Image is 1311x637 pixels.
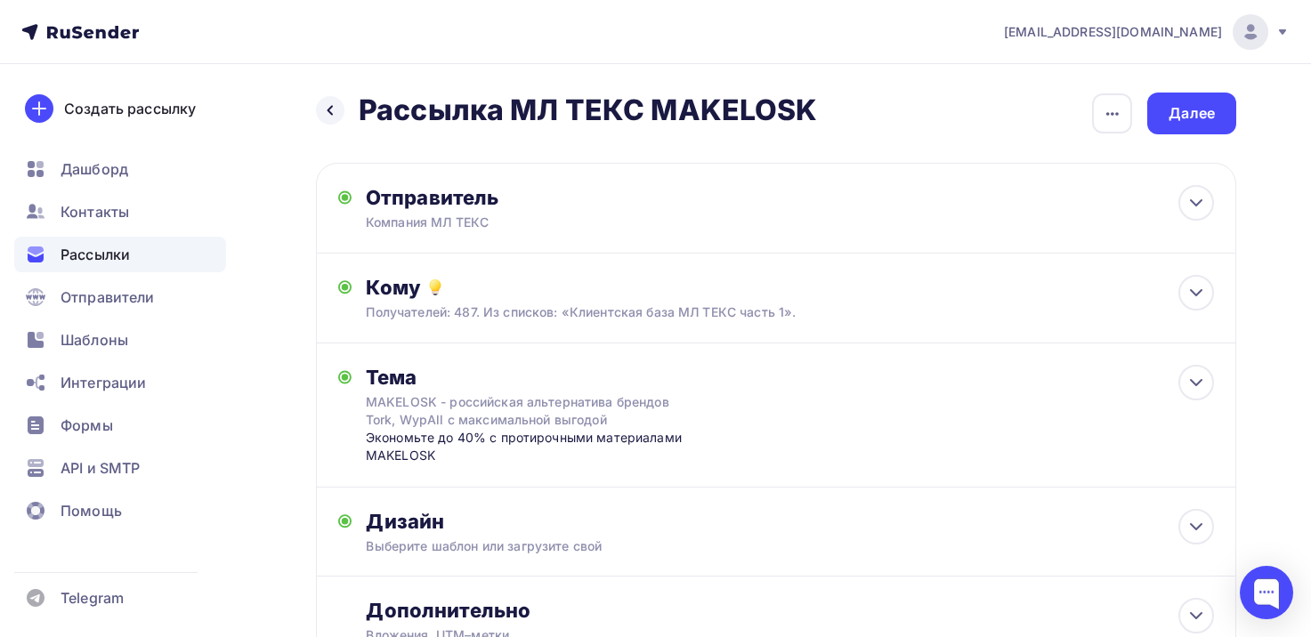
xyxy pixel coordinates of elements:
span: Формы [61,415,113,436]
a: Рассылки [14,237,226,272]
span: Рассылки [61,244,130,265]
div: Создать рассылку [64,98,196,119]
span: Отправители [61,286,155,308]
div: Тема [366,365,717,390]
div: Выберите шаблон или загрузите свой [366,537,1129,555]
span: Дашборд [61,158,128,180]
div: Отправитель [366,185,751,210]
a: Отправители [14,279,226,315]
div: Дизайн [366,509,1214,534]
div: Кому [366,275,1214,300]
span: Шаблоны [61,329,128,351]
div: Экономьте до 40% с протирочными материалами MAKELOSK [366,429,717,465]
span: Контакты [61,201,129,222]
span: Интеграции [61,372,146,393]
div: Дополнительно [366,598,1214,623]
h2: Рассылка МЛ ТЕКС MAKELOSK [359,93,818,128]
a: [EMAIL_ADDRESS][DOMAIN_NAME] [1004,14,1290,50]
div: MAKELOSK - российская альтернатива брендов Tork, WypAll с максимальной выгодой [366,393,683,429]
div: Далее [1169,103,1215,124]
span: Telegram [61,587,124,609]
span: API и SMTP [61,457,140,479]
div: Получателей: 487. Из списков: «Клиентская база МЛ ТЕКС часть 1». [366,303,1129,321]
div: Компания МЛ ТЕКС [366,214,713,231]
span: Помощь [61,500,122,521]
a: Дашборд [14,151,226,187]
a: Контакты [14,194,226,230]
a: Формы [14,407,226,443]
a: Шаблоны [14,322,226,358]
span: [EMAIL_ADDRESS][DOMAIN_NAME] [1004,23,1222,41]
